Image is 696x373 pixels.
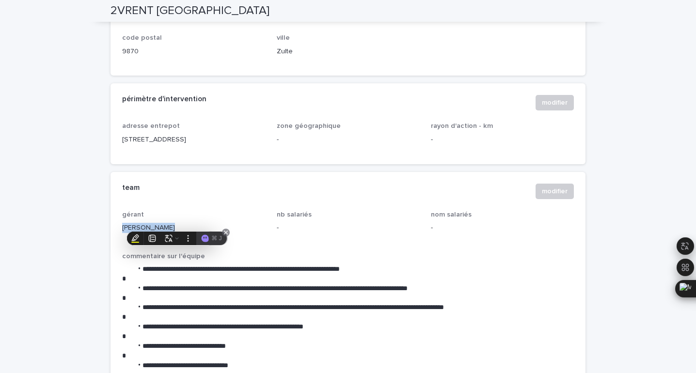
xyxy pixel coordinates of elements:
p: - [277,223,420,233]
p: [STREET_ADDRESS] [122,135,265,145]
span: zone géographique [277,123,341,129]
span: nom salariés [431,211,472,218]
span: commentaire sur l'équipe [122,253,205,260]
p: [PERSON_NAME] [122,223,265,233]
button: modifier [536,184,574,199]
h2: team [122,184,140,192]
button: modifier [536,95,574,110]
span: rayon d'action - km [431,123,493,129]
h2: 2VRENT [GEOGRAPHIC_DATA] [111,4,269,18]
h2: périmètre d'intervention [122,95,206,104]
p: - [277,135,420,145]
span: gérant [122,211,144,218]
p: - [431,223,574,233]
p: 9870 [122,47,265,57]
span: code postal [122,34,162,41]
p: Zulte [277,47,420,57]
p: - [431,135,574,145]
span: nb salariés [277,211,312,218]
span: modifier [542,98,568,108]
span: adresse entrepot [122,123,180,129]
span: modifier [542,186,568,196]
span: ville [277,34,290,41]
